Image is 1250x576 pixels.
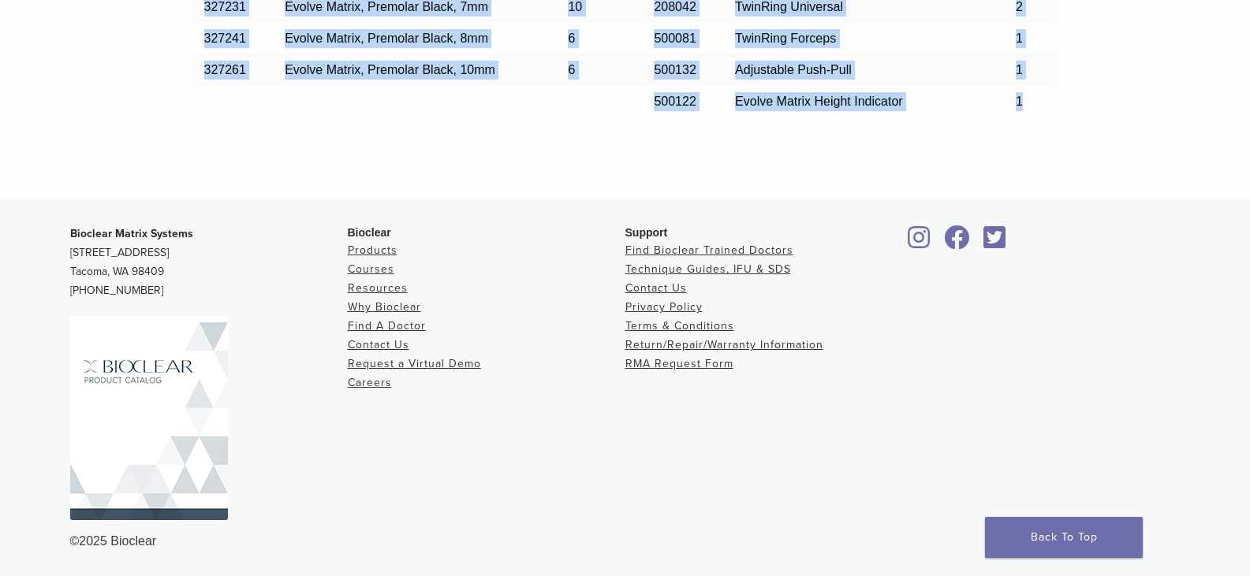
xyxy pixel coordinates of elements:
a: Careers [348,376,392,389]
a: Privacy Policy [625,300,703,314]
a: Products [348,243,397,257]
div: ©2025 Bioclear [70,532,1181,551]
span: 1 [1016,32,1023,45]
span: Evolve Matrix, Premolar Black, 10mm [285,63,495,76]
span: 500081 [654,32,696,45]
p: [STREET_ADDRESS] Tacoma, WA 98409 [PHONE_NUMBER] [70,225,348,300]
a: Find Bioclear Trained Doctors [625,243,793,257]
span: Evolve Matrix Height Indicator [735,95,903,108]
a: Terms & Conditions [625,319,734,333]
a: Contact Us [348,338,409,351]
strong: Bioclear Matrix Systems [70,227,193,240]
span: 500122 [654,95,696,108]
a: Courses [348,262,394,276]
a: Request a Virtual Demo [348,357,481,370]
img: Bioclear [70,316,228,520]
span: 500132 [654,63,696,76]
span: Evolve Matrix, Premolar Black, 8mm [285,32,488,45]
a: Return/Repair/Warranty Information [625,338,823,351]
a: Resources [348,281,408,295]
span: 327261 [204,63,246,76]
a: RMA Request Form [625,357,733,370]
a: Bioclear [903,235,936,251]
span: 6 [568,63,575,76]
a: Bioclear [939,235,976,251]
a: Bioclear [979,235,1012,251]
a: Contact Us [625,281,687,295]
span: Adjustable Push-Pull [735,63,852,76]
span: 6 [568,32,575,45]
a: Why Bioclear [348,300,421,314]
span: 327241 [204,32,246,45]
a: Technique Guides, IFU & SDS [625,262,791,276]
a: Back To Top [985,517,1143,558]
span: Support [625,226,668,239]
span: Bioclear [348,226,391,239]
span: 1 [1016,63,1023,76]
a: Find A Doctor [348,319,426,333]
span: TwinRing Forceps [735,32,836,45]
span: 1 [1016,95,1023,108]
